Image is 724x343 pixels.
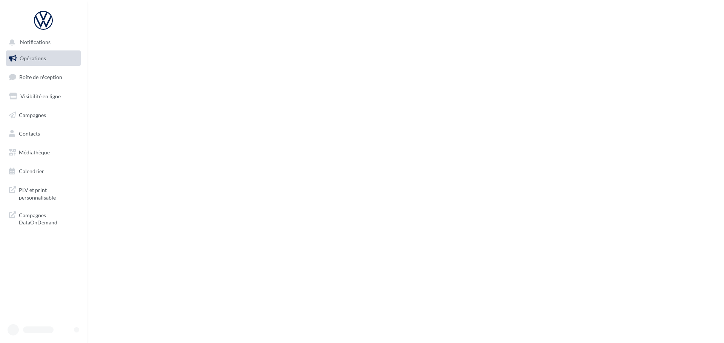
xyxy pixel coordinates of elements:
a: Contacts [5,126,82,142]
span: Médiathèque [19,149,50,155]
span: Visibilité en ligne [20,93,61,99]
span: Campagnes DataOnDemand [19,210,78,226]
span: PLV et print personnalisable [19,185,78,201]
a: PLV et print personnalisable [5,182,82,204]
span: Boîte de réception [19,74,62,80]
a: Médiathèque [5,145,82,160]
span: Campagnes [19,111,46,118]
a: Opérations [5,50,82,66]
span: Opérations [20,55,46,61]
a: Campagnes DataOnDemand [5,207,82,229]
span: Calendrier [19,168,44,174]
span: Notifications [20,39,51,46]
a: Boîte de réception [5,69,82,85]
span: Contacts [19,130,40,137]
a: Campagnes [5,107,82,123]
a: Visibilité en ligne [5,88,82,104]
a: Calendrier [5,163,82,179]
